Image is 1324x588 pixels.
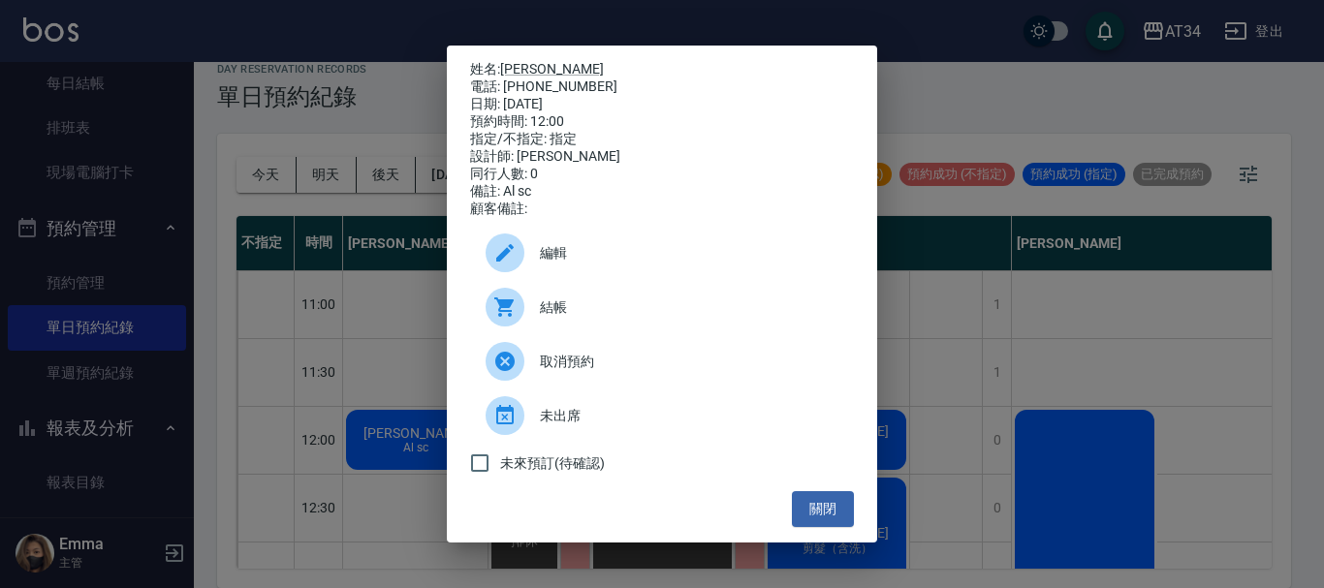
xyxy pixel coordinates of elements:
p: 姓名: [470,61,854,78]
span: 結帳 [540,297,838,318]
div: 預約時間: 12:00 [470,113,854,131]
span: 未來預訂(待確認) [500,453,605,474]
a: 結帳 [470,280,854,334]
div: 備註: Al sc [470,183,854,201]
span: 取消預約 [540,352,838,372]
div: 電話: [PHONE_NUMBER] [470,78,854,96]
div: 指定/不指定: 指定 [470,131,854,148]
span: 編輯 [540,243,838,263]
div: 未出席 [470,388,854,443]
div: 顧客備註: [470,201,854,218]
a: [PERSON_NAME] [500,61,604,77]
button: 關閉 [792,491,854,527]
div: 設計師: [PERSON_NAME] [470,148,854,166]
div: 編輯 [470,226,854,280]
span: 未出席 [540,406,838,426]
div: 日期: [DATE] [470,96,854,113]
div: 同行人數: 0 [470,166,854,183]
div: 取消預約 [470,334,854,388]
